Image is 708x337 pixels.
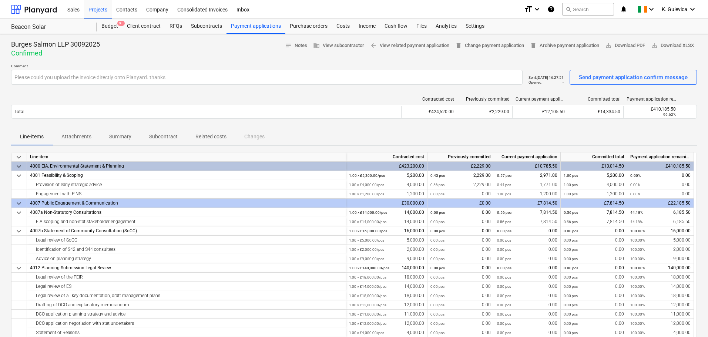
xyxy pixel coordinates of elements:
[430,312,444,316] small: 0.00 pcs
[497,247,511,252] small: 0.00 pcs
[564,210,578,215] small: 0.56 pcs
[497,291,557,300] div: 0.00
[570,70,697,85] button: Send payment application confirm message
[497,294,511,298] small: 0.00 pcs
[497,257,511,261] small: 0.00 pcs
[564,303,578,307] small: 0.00 pcs
[430,266,445,270] small: 0.00 pcs
[564,171,624,180] div: 5,200.00
[430,210,445,215] small: 0.00 pcs
[430,180,491,189] div: 2,229.00
[430,217,491,226] div: 0.00
[349,220,386,224] small: 1.00 × £14,000.00 / pcs
[452,40,527,51] button: Change payment application
[602,40,648,51] button: Download PDF
[563,80,564,85] p: -
[430,245,491,254] div: 0.00
[14,227,23,236] span: keyboard_arrow_down
[497,220,511,224] small: 0.56 pcs
[285,42,292,49] span: notes
[20,133,44,141] p: Line-items
[630,183,640,187] small: 0.00%
[349,273,424,282] div: 18,000.00
[30,171,343,180] div: 4001 Feasibility & Scoping
[630,310,691,319] div: 11,000.00
[630,247,645,252] small: 100.00%
[27,152,346,162] div: Line-item
[14,171,23,180] span: keyboard_arrow_down
[564,189,624,199] div: 1,200.00
[30,282,343,291] div: Legal review of ES
[370,42,377,49] span: arrow_back
[430,273,491,282] div: 0.00
[497,217,557,226] div: 7,814.50
[109,133,131,141] p: Summary
[354,19,380,34] a: Income
[149,133,178,141] p: Subcontract
[349,331,384,335] small: 1.00 × £4,000.00 / pcs
[349,180,424,189] div: 4,000.00
[349,236,424,245] div: 5,000.00
[412,19,431,34] div: Files
[430,254,491,263] div: 0.00
[630,266,645,270] small: 100.00%
[349,189,424,199] div: 1,200.00
[455,42,462,49] span: delete
[123,19,165,34] div: Client contract
[630,275,645,279] small: 100.00%
[14,208,23,217] span: keyboard_arrow_down
[401,106,457,118] div: £424,520.00
[349,229,387,233] small: 1.00 × £16,000.00 / pcs
[564,312,578,316] small: 0.00 pcs
[564,238,578,242] small: 0.00 pcs
[117,21,125,26] span: 9+
[346,162,427,171] div: £423,200.00
[564,266,578,270] small: 0.00 pcs
[497,282,557,291] div: 0.00
[630,254,691,263] div: 9,000.00
[346,199,427,208] div: £30,000.00
[430,257,444,261] small: 0.00 pcs
[14,162,23,171] span: keyboard_arrow_down
[497,238,511,242] small: 0.00 pcs
[430,238,444,242] small: 0.00 pcs
[405,97,454,102] div: Contracted cost
[630,319,691,328] div: 12,000.00
[30,310,343,319] div: DCO application planning strategy and advice
[564,180,624,189] div: 4,000.00
[497,275,511,279] small: 0.00 pcs
[430,208,491,217] div: 0.00
[97,19,123,34] a: Budget9+
[367,40,452,51] button: View related payment application
[564,226,624,236] div: 0.00
[630,238,645,242] small: 100.00%
[349,238,384,242] small: 1.00 × £5,000.00 / pcs
[564,321,578,326] small: 0.00 pcs
[11,23,88,31] div: Beacon Solar
[537,75,564,80] p: [DATE] 16:27:51
[349,321,386,326] small: 1.00 × £12,000.00 / pcs
[605,41,645,50] span: Download PDF
[14,109,24,115] p: Total
[497,303,511,307] small: 0.00 pcs
[332,19,354,34] a: Costs
[630,294,645,298] small: 100.00%
[30,226,343,236] div: 4007b Statement of Community Consultation (SoCC)
[30,319,343,328] div: DCO application negotiation with stat undertakers
[227,19,285,34] a: Payment applications
[349,217,424,226] div: 14,000.00
[455,41,524,50] span: Change payment application
[285,19,332,34] div: Purchase orders
[561,162,627,171] div: £13,014.50
[497,312,511,316] small: 0.00 pcs
[187,19,227,34] a: Subcontracts
[30,180,343,189] div: Provision of early strategic advice
[349,275,386,279] small: 1.00 × £18,000.00 / pcs
[430,331,444,335] small: 0.00 pcs
[564,254,624,263] div: 0.00
[380,19,412,34] div: Cash flow
[430,220,444,224] small: 0.00 pcs
[430,282,491,291] div: 0.00
[497,208,557,217] div: 7,814.50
